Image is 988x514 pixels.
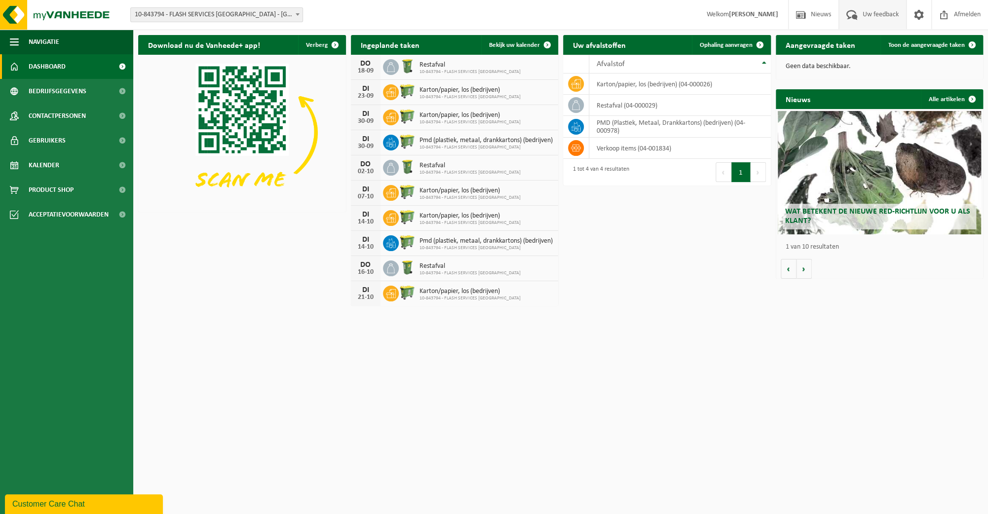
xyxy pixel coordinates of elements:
[29,79,86,104] span: Bedrijfsgegevens
[786,63,974,70] p: Geen data beschikbaar.
[589,116,771,138] td: PMD (Plastiek, Metaal, Drankkartons) (bedrijven) (04-000978)
[356,143,376,150] div: 30-09
[356,193,376,200] div: 07-10
[29,104,86,128] span: Contactpersonen
[298,35,345,55] button: Verberg
[306,42,328,48] span: Verberg
[29,202,109,227] span: Acceptatievoorwaarden
[419,61,521,69] span: Restafval
[419,145,553,150] span: 10-843794 - FLASH SERVICES [GEOGRAPHIC_DATA]
[419,195,521,201] span: 10-843794 - FLASH SERVICES [GEOGRAPHIC_DATA]
[356,60,376,68] div: DO
[776,35,865,54] h2: Aangevraagde taken
[731,162,751,182] button: 1
[399,83,416,100] img: WB-0660-HPE-GN-50
[888,42,965,48] span: Toon de aangevraagde taken
[419,94,521,100] span: 10-843794 - FLASH SERVICES [GEOGRAPHIC_DATA]
[131,8,303,22] span: 10-843794 - FLASH SERVICES BELGIUM - AARTSELAAR
[356,244,376,251] div: 14-10
[399,234,416,251] img: WB-0660-HPE-GN-50
[481,35,557,55] a: Bekijk uw kalender
[563,35,636,54] h2: Uw afvalstoffen
[351,35,429,54] h2: Ingeplande taken
[5,492,165,514] iframe: chat widget
[356,68,376,74] div: 18-09
[700,42,753,48] span: Ophaling aanvragen
[880,35,982,55] a: Toon de aangevraagde taken
[785,208,970,225] span: Wat betekent de nieuwe RED-richtlijn voor u als klant?
[489,42,540,48] span: Bekijk uw kalender
[419,212,521,220] span: Karton/papier, los (bedrijven)
[399,58,416,74] img: WB-0240-HPE-GN-50
[778,111,981,234] a: Wat betekent de nieuwe RED-richtlijn voor u als klant?
[776,89,820,109] h2: Nieuws
[399,108,416,125] img: WB-0660-HPE-GN-50
[399,158,416,175] img: WB-0240-HPE-GN-50
[356,160,376,168] div: DO
[356,118,376,125] div: 30-09
[589,73,771,95] td: karton/papier, los (bedrijven) (04-000026)
[419,162,521,170] span: Restafval
[356,261,376,269] div: DO
[419,220,521,226] span: 10-843794 - FLASH SERVICES [GEOGRAPHIC_DATA]
[729,11,778,18] strong: [PERSON_NAME]
[356,110,376,118] div: DI
[356,286,376,294] div: DI
[781,259,797,279] button: Vorige
[356,294,376,301] div: 21-10
[751,162,766,182] button: Next
[419,137,553,145] span: Pmd (plastiek, metaal, drankkartons) (bedrijven)
[356,168,376,175] div: 02-10
[29,54,66,79] span: Dashboard
[356,211,376,219] div: DI
[130,7,303,22] span: 10-843794 - FLASH SERVICES BELGIUM - AARTSELAAR
[419,86,521,94] span: Karton/papier, los (bedrijven)
[597,60,625,68] span: Afvalstof
[138,55,346,210] img: Download de VHEPlus App
[419,288,521,295] span: Karton/papier, los (bedrijven)
[419,170,521,176] span: 10-843794 - FLASH SERVICES [GEOGRAPHIC_DATA]
[568,161,629,183] div: 1 tot 4 van 4 resultaten
[716,162,731,182] button: Previous
[29,30,59,54] span: Navigatie
[419,119,521,125] span: 10-843794 - FLASH SERVICES [GEOGRAPHIC_DATA]
[797,259,812,279] button: Volgende
[356,93,376,100] div: 23-09
[356,219,376,225] div: 14-10
[356,185,376,193] div: DI
[138,35,270,54] h2: Download nu de Vanheede+ app!
[786,244,979,251] p: 1 van 10 resultaten
[419,262,521,270] span: Restafval
[356,85,376,93] div: DI
[399,259,416,276] img: WB-0240-HPE-GN-50
[399,133,416,150] img: WB-0660-HPE-GN-50
[589,95,771,116] td: restafval (04-000029)
[589,138,771,159] td: verkoop items (04-001834)
[29,153,59,178] span: Kalender
[419,270,521,276] span: 10-843794 - FLASH SERVICES [GEOGRAPHIC_DATA]
[399,284,416,301] img: WB-0660-HPE-GN-50
[29,178,74,202] span: Product Shop
[419,295,521,301] span: 10-843794 - FLASH SERVICES [GEOGRAPHIC_DATA]
[29,128,66,153] span: Gebruikers
[419,187,521,195] span: Karton/papier, los (bedrijven)
[921,89,982,109] a: Alle artikelen
[419,245,553,251] span: 10-843794 - FLASH SERVICES [GEOGRAPHIC_DATA]
[419,111,521,119] span: Karton/papier, los (bedrijven)
[399,209,416,225] img: WB-0660-HPE-GN-50
[356,135,376,143] div: DI
[419,237,553,245] span: Pmd (plastiek, metaal, drankkartons) (bedrijven)
[356,236,376,244] div: DI
[399,184,416,200] img: WB-0660-HPE-GN-50
[692,35,770,55] a: Ophaling aanvragen
[419,69,521,75] span: 10-843794 - FLASH SERVICES [GEOGRAPHIC_DATA]
[356,269,376,276] div: 16-10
